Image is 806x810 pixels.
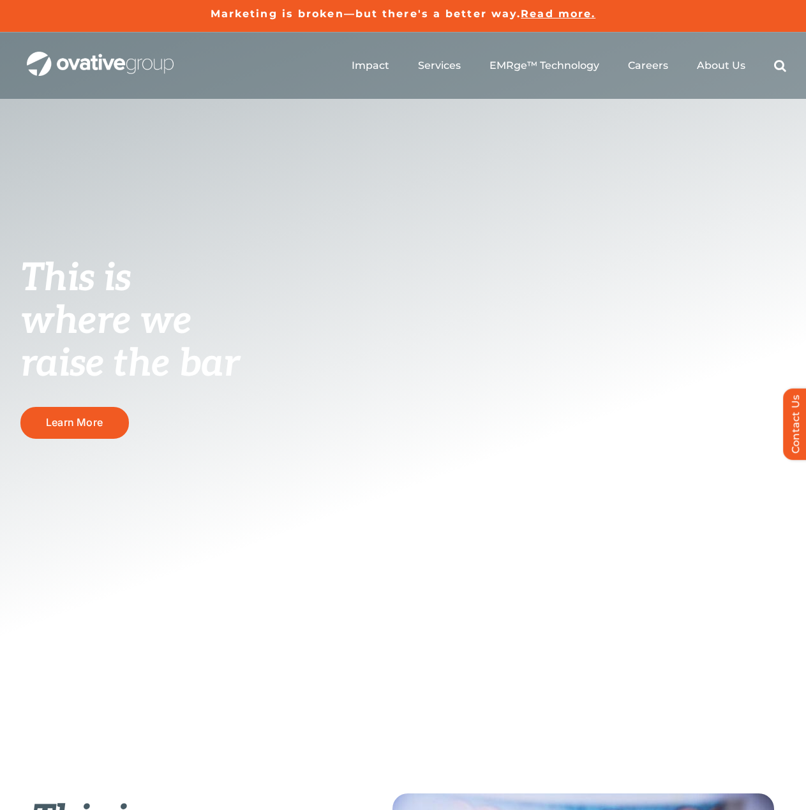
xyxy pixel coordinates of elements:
span: This is [20,256,131,302]
a: Marketing is broken—but there's a better way. [211,8,521,20]
a: Services [418,59,461,72]
a: Search [774,59,786,72]
a: Impact [352,59,389,72]
a: About Us [697,59,745,72]
a: Read more. [521,8,595,20]
a: Careers [628,59,668,72]
a: Learn More [20,407,129,438]
nav: Menu [352,45,786,86]
a: EMRge™ Technology [489,59,599,72]
span: where we raise the bar [20,298,239,387]
span: Learn More [46,416,103,429]
a: OG_Full_horizontal_WHT [27,50,174,63]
